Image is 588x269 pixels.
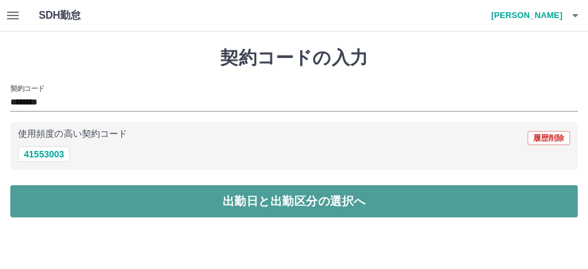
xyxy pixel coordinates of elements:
[10,83,45,94] h2: 契約コード
[18,130,127,139] p: 使用頻度の高い契約コード
[10,47,578,69] h1: 契約コードの入力
[18,146,70,162] button: 41553003
[10,185,578,217] button: 出勤日と出勤区分の選択へ
[527,131,570,145] button: 履歴削除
